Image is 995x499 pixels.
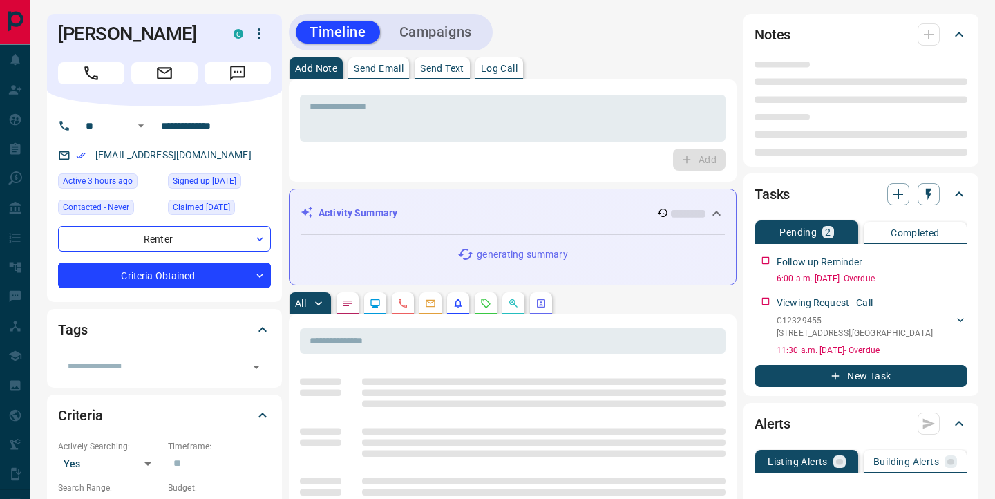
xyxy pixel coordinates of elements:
span: Claimed [DATE] [173,200,230,214]
p: Send Email [354,64,404,73]
h2: Tags [58,319,87,341]
p: Search Range: [58,482,161,494]
p: Listing Alerts [768,457,828,467]
p: Timeframe: [168,440,271,453]
div: C12329455[STREET_ADDRESS],[GEOGRAPHIC_DATA] [777,312,967,342]
div: Sat Mar 22 2025 [168,173,271,193]
h1: [PERSON_NAME] [58,23,213,45]
svg: Email Verified [76,151,86,160]
span: Signed up [DATE] [173,174,236,188]
h2: Criteria [58,404,103,426]
button: Open [133,117,149,134]
p: [STREET_ADDRESS] , [GEOGRAPHIC_DATA] [777,327,933,339]
svg: Notes [342,298,353,309]
div: Tasks [755,178,967,211]
div: Criteria [58,399,271,432]
svg: Calls [397,298,408,309]
span: Message [205,62,271,84]
div: Criteria Obtained [58,263,271,288]
div: Mon Aug 11 2025 [58,173,161,193]
svg: Listing Alerts [453,298,464,309]
p: Send Text [420,64,464,73]
p: Activity Summary [319,206,397,220]
button: Campaigns [386,21,486,44]
div: condos.ca [234,29,243,39]
p: Pending [779,227,817,237]
button: Timeline [296,21,380,44]
div: Alerts [755,407,967,440]
p: Actively Searching: [58,440,161,453]
svg: Requests [480,298,491,309]
span: Call [58,62,124,84]
div: Sun Mar 23 2025 [168,200,271,219]
span: Email [131,62,198,84]
h2: Notes [755,23,790,46]
p: generating summary [477,247,567,262]
p: Completed [891,228,940,238]
p: Follow up Reminder [777,255,862,270]
p: Log Call [481,64,518,73]
p: 6:00 a.m. [DATE] - Overdue [777,272,967,285]
a: [EMAIL_ADDRESS][DOMAIN_NAME] [95,149,252,160]
span: Contacted - Never [63,200,129,214]
button: Open [247,357,266,377]
div: Activity Summary [301,200,725,226]
button: New Task [755,365,967,387]
h2: Tasks [755,183,790,205]
div: Renter [58,226,271,252]
p: C12329455 [777,314,933,327]
p: Add Note [295,64,337,73]
div: Notes [755,18,967,51]
div: Yes [58,453,161,475]
span: Active 3 hours ago [63,174,133,188]
svg: Agent Actions [536,298,547,309]
p: 11:30 a.m. [DATE] - Overdue [777,344,967,357]
p: Building Alerts [873,457,939,467]
p: Viewing Request - Call [777,296,873,310]
svg: Opportunities [508,298,519,309]
p: Budget: [168,482,271,494]
svg: Emails [425,298,436,309]
svg: Lead Browsing Activity [370,298,381,309]
h2: Alerts [755,413,790,435]
div: Tags [58,313,271,346]
p: All [295,299,306,308]
p: 2 [825,227,831,237]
